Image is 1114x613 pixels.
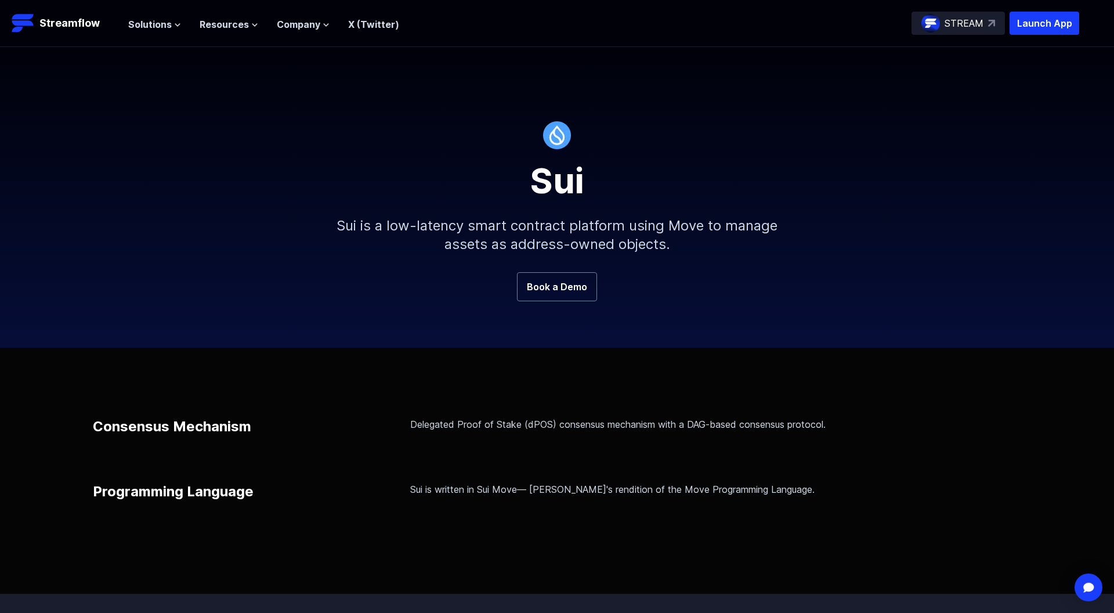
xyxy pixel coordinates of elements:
span: Solutions [128,17,172,31]
a: X (Twitter) [348,19,399,30]
span: Resources [200,17,249,31]
img: streamflow-logo-circle.png [921,14,940,33]
img: Streamflow Logo [12,12,35,35]
h1: Sui [278,149,835,198]
p: Delegated Proof of Stake (dPOS) consensus mechanism with a DAG-based consensus protocol. [410,417,1021,431]
img: top-right-arrow.svg [988,20,995,27]
a: Book a Demo [517,272,597,301]
a: STREAM [912,12,1005,35]
button: Solutions [128,17,181,31]
a: Streamflow [12,12,117,35]
div: Open Intercom Messenger [1075,574,1102,601]
span: Company [277,17,320,31]
p: Sui is a low-latency smart contract platform using Move to manage assets as address-owned objects. [308,198,806,272]
button: Company [277,17,330,31]
p: STREAM [945,16,983,30]
button: Resources [200,17,258,31]
p: Programming Language [93,482,254,501]
p: Consensus Mechanism [93,417,251,436]
img: Sui [543,121,571,149]
p: Sui is written in Sui Move— [PERSON_NAME]'s rendition of the Move Programming Language. [410,482,1021,496]
button: Launch App [1010,12,1079,35]
p: Streamflow [39,15,100,31]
